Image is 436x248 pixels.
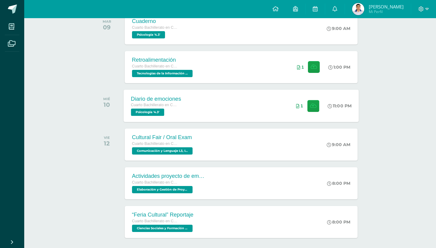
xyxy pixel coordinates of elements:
div: 10 [103,101,110,108]
div: 9:00 AM [327,142,350,147]
div: Cultural Fair / Oral Exam [132,134,194,141]
div: “Feria Cultural” Reportaje [132,212,194,218]
div: 12 [104,140,110,147]
span: Cuarto Bachillerato en Ciencias y Letras [132,142,177,146]
div: 11:00 PM [328,103,352,109]
span: Psicología '4.3' [132,31,165,38]
div: Archivos entregados [296,103,303,108]
div: Retroalimentación [132,57,194,63]
span: Elaboración y Gestión de Proyectos '4.3' [132,186,193,193]
div: Diario de emociones [131,96,181,102]
div: 1:00 PM [328,64,350,70]
div: MAR [103,19,111,24]
div: Actividades proyecto de emprendimiento [132,173,205,179]
span: Cuarto Bachillerato en Ciencias y Letras [132,180,177,184]
span: Cuarto Bachillerato en Ciencias y Letras [132,219,177,223]
span: Comunicación y Lenguaje L3, Inglés 4 'Inglés Avanzado' [132,147,193,155]
span: Mi Perfil [369,9,404,14]
span: Tecnologías de la Información y Comunicación 4 '4.3' [132,70,193,77]
span: 1 [301,103,303,108]
img: f83f0625ff752220d47c458d07f34737.png [352,3,364,15]
span: Cuarto Bachillerato en Ciencias y Letras [132,64,177,68]
div: 8:00 PM [327,181,350,186]
span: [PERSON_NAME] [369,4,404,10]
div: Cuaderno [132,18,177,24]
span: Ciencias Sociales y Formación Ciudadana 4 '4.3' [132,225,193,232]
div: Archivos entregados [297,65,304,70]
div: 9:00 AM [327,26,350,31]
span: Cuarto Bachillerato en Ciencias y Letras [132,25,177,30]
span: Psicología '4.3' [131,109,164,116]
span: 1 [302,65,304,70]
div: 8:00 PM [327,219,350,225]
div: VIE [104,135,110,140]
div: 09 [103,24,111,31]
div: MIÉ [103,97,110,101]
span: Cuarto Bachillerato en Ciencias y Letras [131,103,177,107]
